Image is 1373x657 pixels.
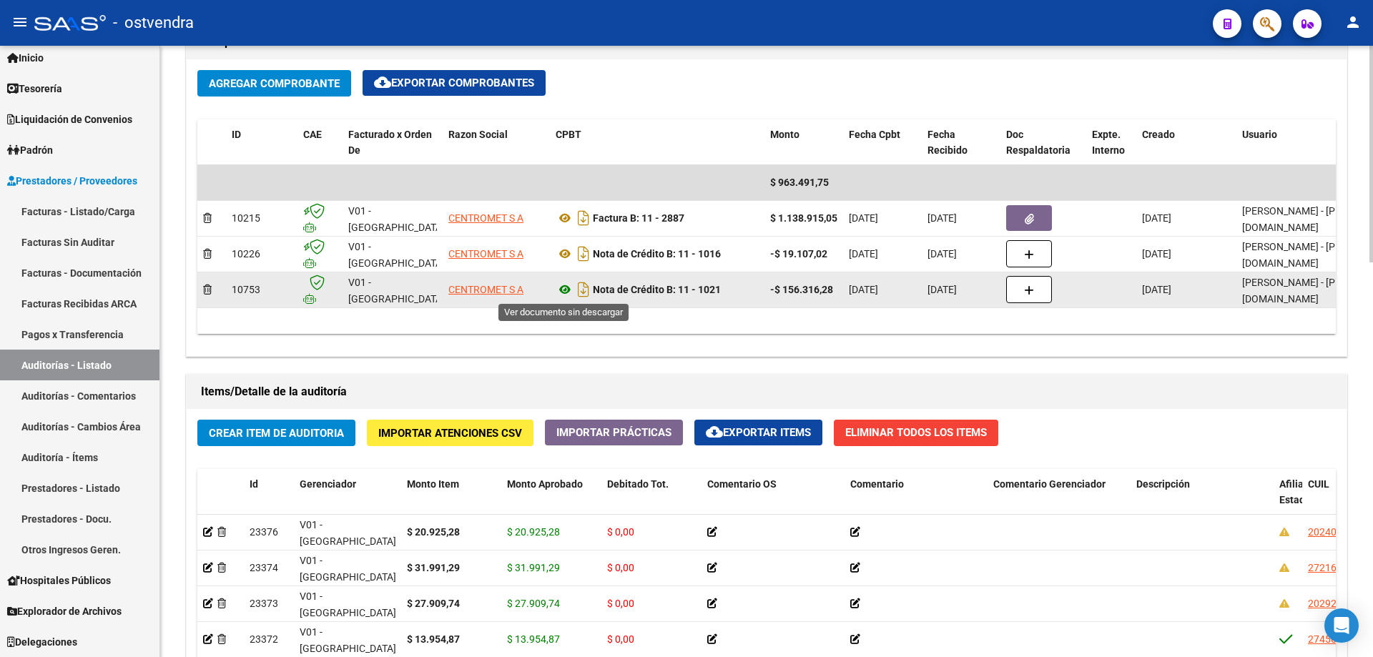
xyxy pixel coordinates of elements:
[770,284,833,295] strong: -$ 156.316,28
[927,284,957,295] span: [DATE]
[7,573,111,588] span: Hospitales Públicos
[11,14,29,31] mat-icon: menu
[1279,478,1315,506] span: Afiliado Estado
[348,205,445,233] span: V01 - [GEOGRAPHIC_DATA]
[1308,478,1329,490] span: CUIL
[300,626,396,654] span: V01 - [GEOGRAPHIC_DATA]
[303,129,322,140] span: CAE
[226,119,297,167] datatable-header-cell: ID
[407,526,460,538] strong: $ 20.925,28
[849,248,878,260] span: [DATE]
[7,603,122,619] span: Explorador de Archivos
[1136,478,1190,490] span: Descripción
[607,526,634,538] span: $ 0,00
[1274,469,1302,532] datatable-header-cell: Afiliado Estado
[988,469,1131,532] datatable-header-cell: Comentario Gerenciador
[593,284,721,295] strong: Nota de Crédito B: 11 - 1021
[770,212,837,224] strong: $ 1.138.915,05
[250,598,278,609] span: 23373
[845,426,987,439] span: Eliminar Todos los Items
[348,277,445,305] span: V01 - [GEOGRAPHIC_DATA]
[770,248,827,260] strong: -$ 19.107,02
[448,284,523,295] span: CENTROMET S A
[507,478,583,490] span: Monto Aprobado
[843,119,922,167] datatable-header-cell: Fecha Cpbt
[1142,284,1171,295] span: [DATE]
[197,70,351,97] button: Agregar Comprobante
[244,469,294,532] datatable-header-cell: Id
[550,119,764,167] datatable-header-cell: CPBT
[1092,129,1125,157] span: Expte. Interno
[770,177,829,188] span: $ 963.491,75
[1142,212,1171,224] span: [DATE]
[706,423,723,440] mat-icon: cloud_download
[707,478,777,490] span: Comentario OS
[764,119,843,167] datatable-header-cell: Monto
[849,212,878,224] span: [DATE]
[7,142,53,158] span: Padrón
[507,562,560,573] span: $ 31.991,29
[574,278,593,301] i: Descargar documento
[7,634,77,650] span: Delegaciones
[232,212,260,224] span: 10215
[7,50,44,66] span: Inicio
[343,119,443,167] datatable-header-cell: Facturado x Orden De
[448,248,523,260] span: CENTROMET S A
[927,212,957,224] span: [DATE]
[501,469,601,532] datatable-header-cell: Monto Aprobado
[1142,129,1175,140] span: Creado
[448,129,508,140] span: Razon Social
[607,562,634,573] span: $ 0,00
[407,598,460,609] strong: $ 27.909,74
[1086,119,1136,167] datatable-header-cell: Expte. Interno
[849,129,900,140] span: Fecha Cpbt
[607,633,634,645] span: $ 0,00
[1242,129,1277,140] span: Usuario
[601,469,702,532] datatable-header-cell: Debitado Tot.
[7,173,137,189] span: Prestadores / Proveedores
[201,380,1332,403] h1: Items/Detalle de la auditoría
[607,478,669,490] span: Debitado Tot.
[556,426,671,439] span: Importar Prácticas
[849,284,878,295] span: [DATE]
[850,478,904,490] span: Comentario
[294,469,401,532] datatable-header-cell: Gerenciador
[300,555,396,583] span: V01 - [GEOGRAPHIC_DATA]
[694,420,822,445] button: Exportar Items
[209,427,344,440] span: Crear Item de Auditoria
[1142,248,1171,260] span: [DATE]
[770,129,799,140] span: Monto
[1308,598,1371,609] span: 20292993111
[250,526,278,538] span: 23376
[845,469,988,532] datatable-header-cell: Comentario
[7,81,62,97] span: Tesorería
[367,420,533,446] button: Importar Atenciones CSV
[545,420,683,445] button: Importar Prácticas
[1308,633,1371,645] span: 27456281635
[927,129,968,157] span: Fecha Recibido
[300,591,396,618] span: V01 - [GEOGRAPHIC_DATA]
[407,633,460,645] strong: $ 13.954,87
[348,129,432,157] span: Facturado x Orden De
[574,207,593,229] i: Descargar documento
[401,469,501,532] datatable-header-cell: Monto Item
[407,478,459,490] span: Monto Item
[113,7,194,39] span: - ostvendra
[556,129,581,140] span: CPBT
[507,598,560,609] span: $ 27.909,74
[232,248,260,260] span: 10226
[197,420,355,446] button: Crear Item de Auditoria
[300,519,396,547] span: V01 - [GEOGRAPHIC_DATA]
[1000,119,1086,167] datatable-header-cell: Doc Respaldatoria
[250,478,258,490] span: Id
[1308,526,1371,538] span: 20240148251
[443,119,550,167] datatable-header-cell: Razon Social
[250,633,278,645] span: 23372
[297,119,343,167] datatable-header-cell: CAE
[374,74,391,91] mat-icon: cloud_download
[702,469,845,532] datatable-header-cell: Comentario OS
[407,562,460,573] strong: $ 31.991,29
[706,426,811,439] span: Exportar Items
[922,119,1000,167] datatable-header-cell: Fecha Recibido
[232,129,241,140] span: ID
